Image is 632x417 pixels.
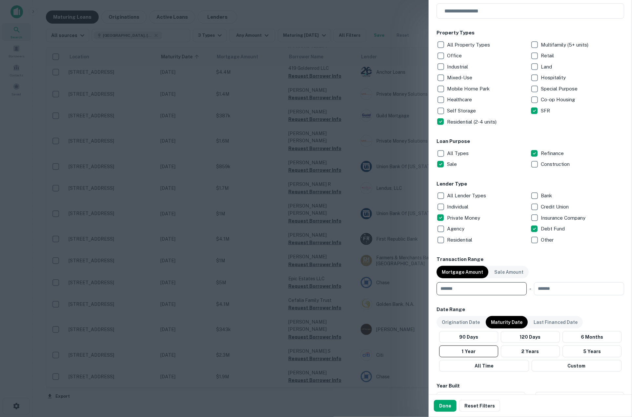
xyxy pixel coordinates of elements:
iframe: Chat Widget [599,344,632,375]
p: Maturity Date [491,319,522,326]
button: Custom [532,360,622,372]
button: 90 Days [439,331,498,343]
p: Land [541,63,553,71]
p: Private Money [447,214,481,222]
p: Co-op Housing [541,96,576,104]
p: Mobile Home Park [447,85,491,93]
p: All Property Types [447,41,491,49]
button: All Time [439,360,529,372]
button: 1 Year [439,346,498,357]
button: 6 Months [562,331,622,343]
p: Sale Amount [494,268,523,276]
p: Self Storage [447,107,477,115]
button: 120 Days [501,331,560,343]
button: 2 Years [501,346,560,357]
p: Mixed-Use [447,74,474,82]
p: Debt Fund [541,225,566,233]
p: Bank [541,192,553,200]
p: Sale [447,160,458,168]
button: Reset Filters [459,400,500,412]
p: Last Financed Date [534,319,578,326]
p: Credit Union [541,203,570,211]
p: Office [447,52,463,60]
button: Done [434,400,457,412]
p: Construction [541,160,571,168]
p: Refinance [541,149,565,157]
p: Residential [447,236,474,244]
button: 5 Years [562,346,622,357]
p: Hospitality [541,74,567,82]
p: Agency [447,225,466,233]
h6: Loan Purpose [437,138,624,145]
h6: Year Built [437,382,460,390]
p: Insurance Company [541,214,587,222]
p: All Types [447,149,470,157]
h6: Lender Type [437,180,624,188]
p: Origination Date [442,319,480,326]
p: Residential (2-4 units) [447,118,498,126]
h6: Date Range [437,306,624,313]
p: Other [541,236,555,244]
p: Mortgage Amount [442,268,483,276]
div: - [529,282,531,295]
p: Industrial [447,63,469,71]
p: Multifamily (5+ units) [541,41,590,49]
p: Retail [541,52,555,60]
p: Healthcare [447,96,473,104]
h6: Property Types [437,29,624,37]
p: SFR [541,107,551,115]
p: Individual [447,203,470,211]
p: Special Purpose [541,85,579,93]
h6: Transaction Range [437,256,624,263]
p: All Lender Types [447,192,487,200]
